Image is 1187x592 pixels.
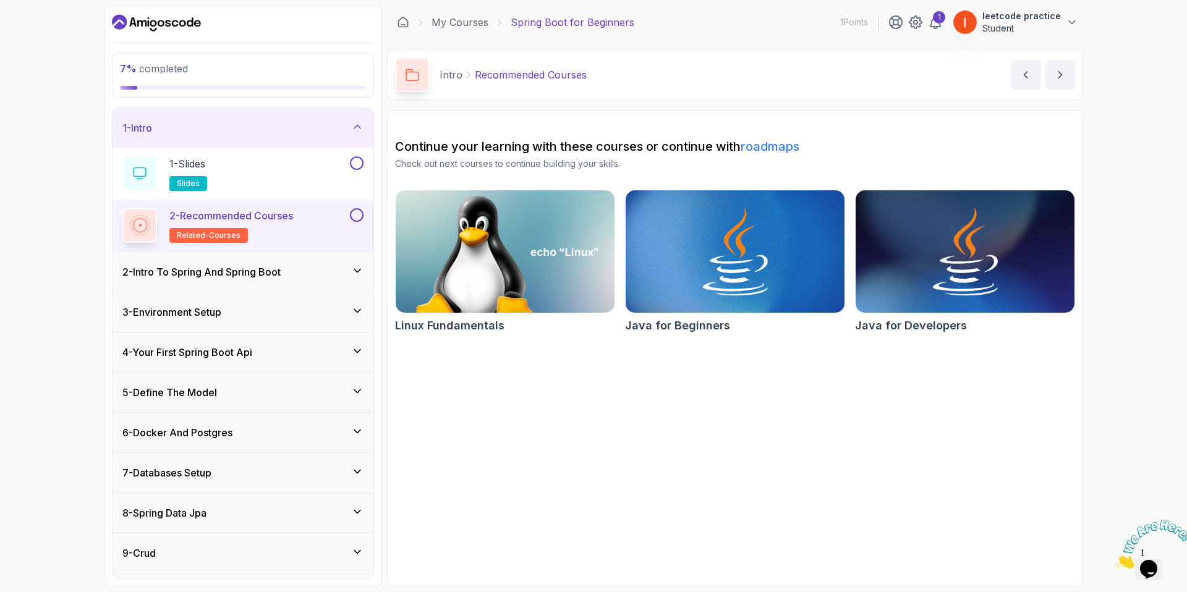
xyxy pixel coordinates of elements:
iframe: chat widget [1110,515,1187,573]
h3: 4 - Your First Spring Boot Api [122,345,252,360]
p: 1 - Slides [169,156,205,171]
span: 1 [5,5,10,15]
img: Linux Fundamentals card [396,190,615,313]
span: slides [177,179,200,188]
p: Check out next courses to continue building your skills. [395,158,1075,170]
a: Dashboard [397,16,409,28]
h3: 5 - Define The Model [122,385,217,400]
button: next content [1045,60,1075,90]
button: 8-Spring Data Jpa [113,493,373,533]
p: leetcode practice [982,10,1061,22]
button: 5-Define The Model [113,373,373,412]
button: 1-Intro [113,108,373,148]
button: 2-Intro To Spring And Spring Boot [113,252,373,292]
p: Student [982,22,1061,35]
a: My Courses [432,15,488,30]
a: 1 [928,15,943,30]
h2: Linux Fundamentals [395,317,504,334]
div: 1 [933,11,945,23]
h3: 8 - Spring Data Jpa [122,505,206,520]
h2: Java for Beginners [625,317,730,334]
h3: 3 - Environment Setup [122,305,221,319]
h3: 2 - Intro To Spring And Spring Boot [122,264,281,279]
span: 7 % [120,62,137,75]
a: Linux Fundamentals cardLinux Fundamentals [395,190,615,334]
button: 4-Your First Spring Boot Api [113,332,373,372]
button: 1-Slidesslides [122,156,364,191]
a: Java for Beginners cardJava for Beginners [625,190,845,334]
button: 6-Docker And Postgres [113,413,373,452]
img: user profile image [953,11,977,34]
button: 7-Databases Setup [113,453,373,493]
h2: Java for Developers [855,317,967,334]
h3: 9 - Crud [122,546,156,560]
a: Java for Developers cardJava for Developers [855,190,1075,334]
h3: 1 - Intro [122,121,152,135]
img: Java for Developers card [856,190,1074,313]
h3: 6 - Docker And Postgres [122,425,232,440]
span: related-courses [177,230,240,240]
p: 1 Points [840,16,868,28]
h3: 7 - Databases Setup [122,465,211,480]
button: 2-Recommended Coursesrelated-courses [122,208,364,243]
p: Intro [440,67,462,82]
img: Java for Beginners card [626,190,845,313]
button: 3-Environment Setup [113,292,373,332]
button: user profile imageleetcode practiceStudent [953,10,1078,35]
p: 2 - Recommended Courses [169,208,293,223]
span: completed [120,62,188,75]
button: previous content [1011,60,1040,90]
p: Recommended Courses [475,67,587,82]
h2: Continue your learning with these courses or continue with [395,138,1075,155]
img: Chat attention grabber [5,5,82,54]
button: 9-Crud [113,533,373,573]
a: roadmaps [741,139,799,154]
p: Spring Boot for Beginners [511,15,634,30]
a: Dashboard [112,13,201,33]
